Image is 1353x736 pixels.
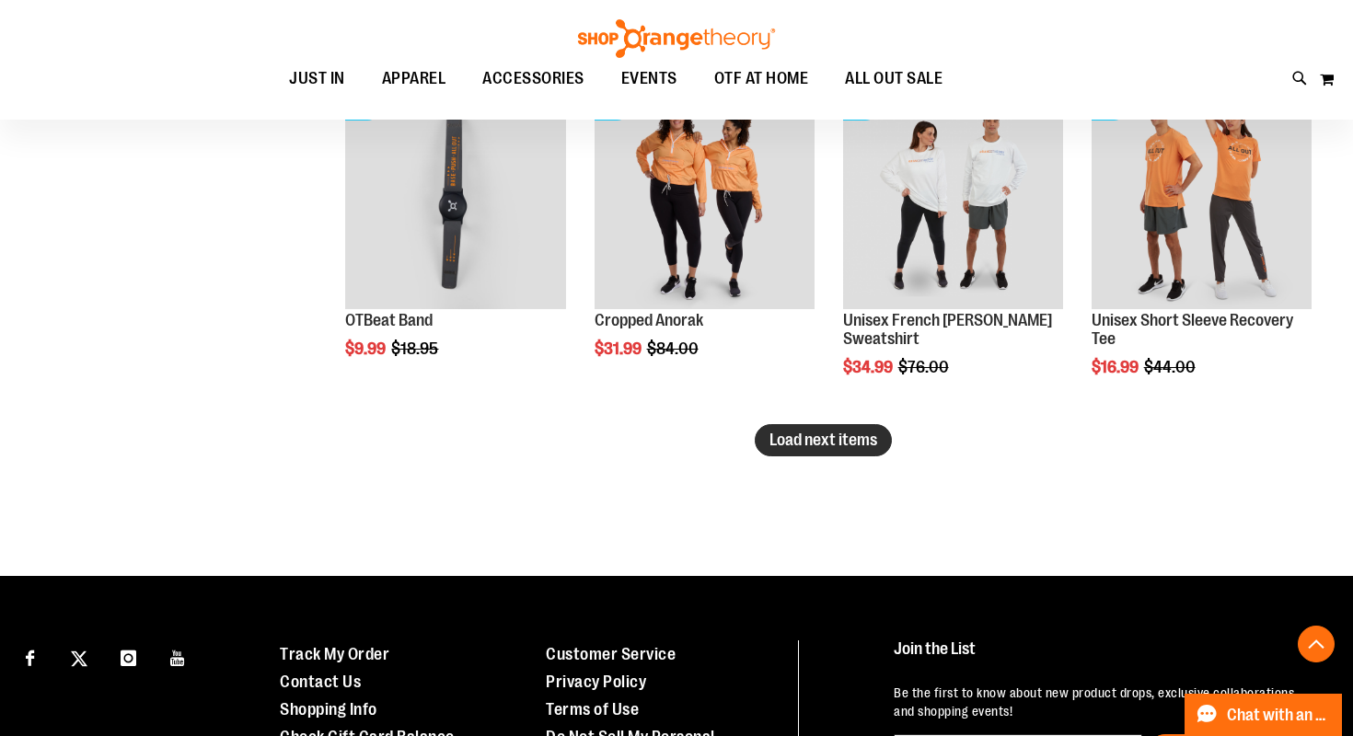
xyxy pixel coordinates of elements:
a: Unisex Short Sleeve Recovery Tee [1092,311,1293,348]
h4: Join the List [894,640,1317,674]
span: $18.95 [391,339,441,358]
img: Unisex French Terry Crewneck Sweatshirt primary image [843,89,1063,309]
img: Unisex Short Sleeve Recovery Tee primary image [1092,89,1312,309]
a: Visit our Facebook page [14,640,46,673]
img: Twitter [71,650,87,667]
div: product [336,80,574,405]
p: Be the first to know about new product drops, exclusive collaborations, and shopping events! [894,684,1317,720]
a: Cropped Anorak [595,311,703,329]
a: Privacy Policy [546,673,646,691]
div: product [1082,80,1321,423]
button: Chat with an Expert [1185,694,1343,736]
div: product [834,80,1072,423]
span: $76.00 [898,358,952,376]
a: Customer Service [546,645,676,663]
a: Shopping Info [280,700,377,719]
button: Back To Top [1298,626,1335,662]
div: product [585,80,824,405]
img: OTBeat Band [345,89,565,309]
span: ACCESSORIES [482,58,584,99]
span: EVENTS [621,58,677,99]
span: OTF AT HOME [714,58,809,99]
span: $44.00 [1144,358,1198,376]
a: OTBeat Band [345,311,433,329]
a: Visit our Instagram page [112,640,145,673]
a: Unisex Short Sleeve Recovery Tee primary imageSALE [1092,89,1312,312]
span: Load next items [769,431,877,449]
a: Visit our Youtube page [162,640,194,673]
a: Unisex French [PERSON_NAME] Sweatshirt [843,311,1052,348]
span: $31.99 [595,339,644,358]
a: OTBeat BandSALE [345,89,565,312]
a: Visit our X page [64,640,96,673]
span: ALL OUT SALE [845,58,942,99]
span: Chat with an Expert [1227,707,1331,724]
a: Terms of Use [546,700,639,719]
span: JUST IN [289,58,345,99]
span: APPAREL [382,58,446,99]
a: Contact Us [280,673,361,691]
img: Cropped Anorak primary image [595,89,815,309]
button: Load next items [755,424,892,456]
a: Cropped Anorak primary imageSALE [595,89,815,312]
span: $34.99 [843,358,896,376]
span: $84.00 [647,339,701,358]
a: Unisex French Terry Crewneck Sweatshirt primary imageSALE [843,89,1063,312]
a: Track My Order [280,645,389,663]
span: $16.99 [1092,358,1141,376]
span: $9.99 [345,339,388,358]
img: Shop Orangetheory [575,19,778,58]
